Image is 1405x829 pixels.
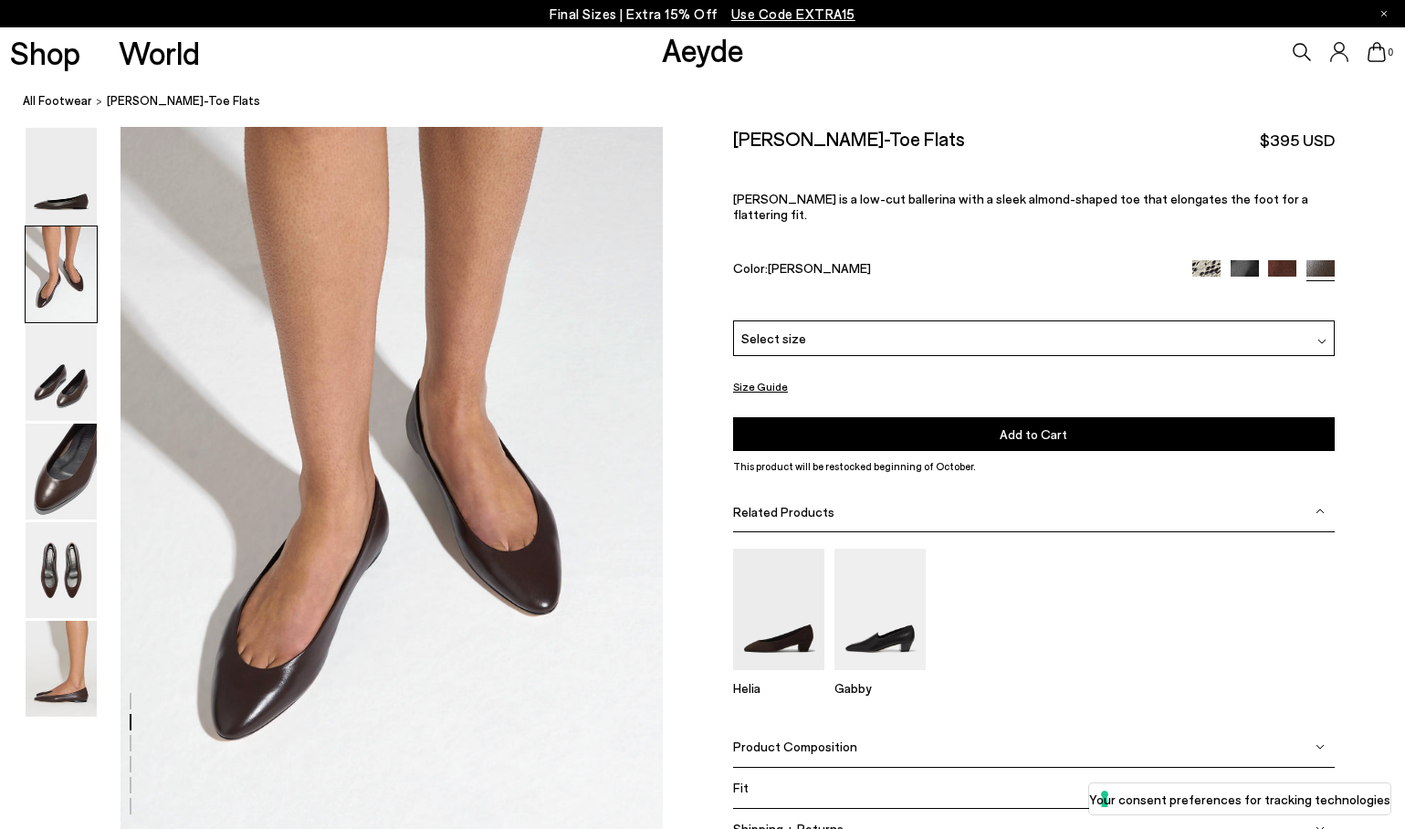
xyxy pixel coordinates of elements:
[26,621,97,717] img: Ellie Almond-Toe Flats - Image 6
[1316,742,1325,751] img: svg%3E
[1368,42,1386,62] a: 0
[1386,47,1395,58] span: 0
[119,37,200,68] a: World
[550,3,855,26] p: Final Sizes | Extra 15% Off
[733,417,1335,451] button: Add to Cart
[733,657,824,696] a: Helia Suede Low-Cut Pumps Helia
[733,458,1335,475] p: This product will be restocked beginning of October.
[768,260,871,276] span: [PERSON_NAME]
[731,5,855,22] span: Navigate to /collections/ss25-final-sizes
[741,328,806,347] span: Select size
[1316,507,1325,516] img: svg%3E
[23,91,92,110] a: All Footwear
[26,424,97,519] img: Ellie Almond-Toe Flats - Image 4
[1000,426,1067,442] span: Add to Cart
[733,190,1335,221] p: [PERSON_NAME] is a low-cut ballerina with a sleek almond-shaped toe that elongates the foot for a...
[733,739,857,754] span: Product Composition
[26,325,97,421] img: Ellie Almond-Toe Flats - Image 3
[733,127,965,150] h2: [PERSON_NAME]-Toe Flats
[10,37,80,68] a: Shop
[834,657,926,696] a: Gabby Almond-Toe Loafers Gabby
[1089,783,1390,814] button: Your consent preferences for tracking technologies
[733,680,824,696] p: Helia
[733,549,824,670] img: Helia Suede Low-Cut Pumps
[1317,337,1326,346] img: svg%3E
[733,504,834,519] span: Related Products
[23,77,1405,127] nav: breadcrumb
[26,226,97,322] img: Ellie Almond-Toe Flats - Image 2
[733,260,1173,281] div: Color:
[733,375,788,398] button: Size Guide
[733,780,749,795] span: Fit
[834,549,926,670] img: Gabby Almond-Toe Loafers
[834,680,926,696] p: Gabby
[662,30,744,68] a: Aeyde
[26,522,97,618] img: Ellie Almond-Toe Flats - Image 5
[107,91,260,110] span: [PERSON_NAME]-Toe Flats
[1260,129,1335,152] span: $395 USD
[1089,790,1390,809] label: Your consent preferences for tracking technologies
[26,128,97,224] img: Ellie Almond-Toe Flats - Image 1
